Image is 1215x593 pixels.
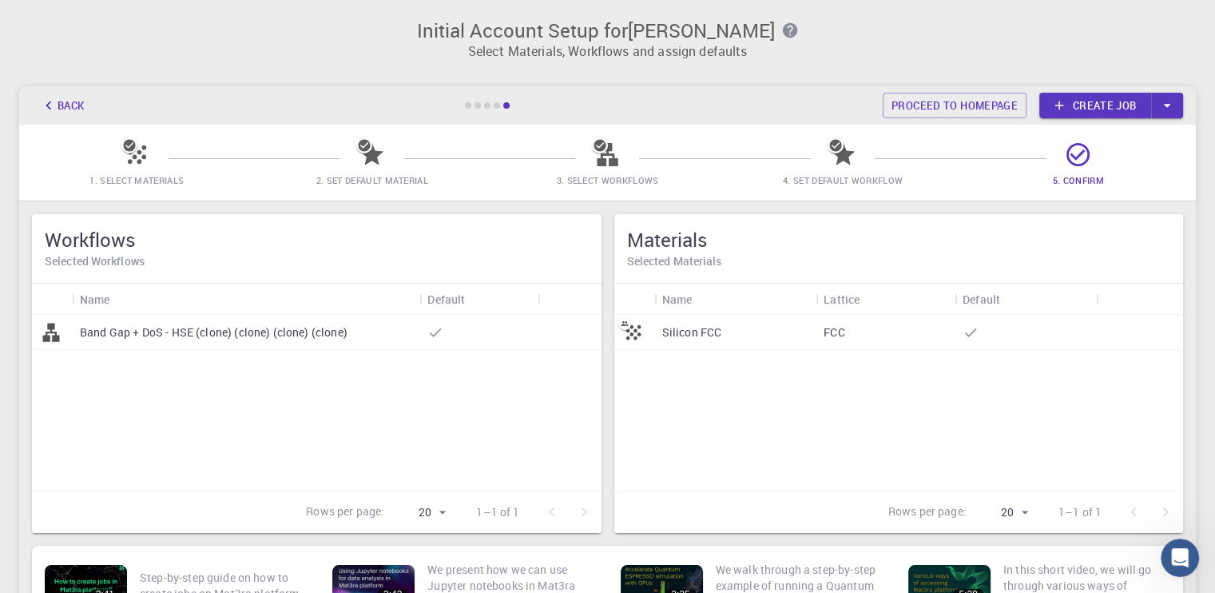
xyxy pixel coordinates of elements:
p: Select Materials, Workflows and assign defaults [29,42,1186,61]
iframe: Intercom live chat [1161,539,1199,577]
span: 3. Select Workflows [556,174,658,186]
div: Name [654,284,816,315]
button: Back [32,93,93,118]
p: 1–1 of 1 [476,504,519,520]
div: 20 [391,501,451,524]
button: Sort [860,286,885,312]
span: 5. Confirm [1053,174,1104,186]
div: Name [80,284,110,315]
h6: Selected Workflows [45,253,589,270]
p: Rows per page: [888,503,967,522]
span: 1. Select Materials [89,174,184,186]
span: 4. Set Default Workflow [783,174,903,186]
a: Create job [1039,93,1151,118]
div: Lattice [824,284,860,315]
div: Name [662,284,693,315]
h5: Workflows [45,227,589,253]
h5: Materials [627,227,1171,253]
a: Proceed to homepage [883,93,1026,118]
button: Sort [110,286,136,312]
h3: Initial Account Setup for [PERSON_NAME] [29,19,1186,42]
p: FCC [824,324,844,340]
div: Icon [32,284,72,315]
button: Sort [1000,286,1026,312]
div: Default [963,284,1000,315]
span: Support [32,11,89,26]
div: Icon [614,284,654,315]
span: 2. Set Default Material [316,174,428,186]
div: Default [427,284,465,315]
button: Sort [692,286,717,312]
p: Band Gap + DoS - HSE (clone) (clone) (clone) (clone) [80,324,347,340]
h6: Selected Materials [627,253,1171,270]
div: Lattice [816,284,955,315]
p: Rows per page: [306,503,384,522]
p: 1–1 of 1 [1058,504,1102,520]
div: Name [72,284,419,315]
div: 20 [973,501,1033,524]
p: Silicon FCC [662,324,722,340]
div: Default [955,284,1096,315]
button: Sort [465,286,490,312]
div: Default [419,284,537,315]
